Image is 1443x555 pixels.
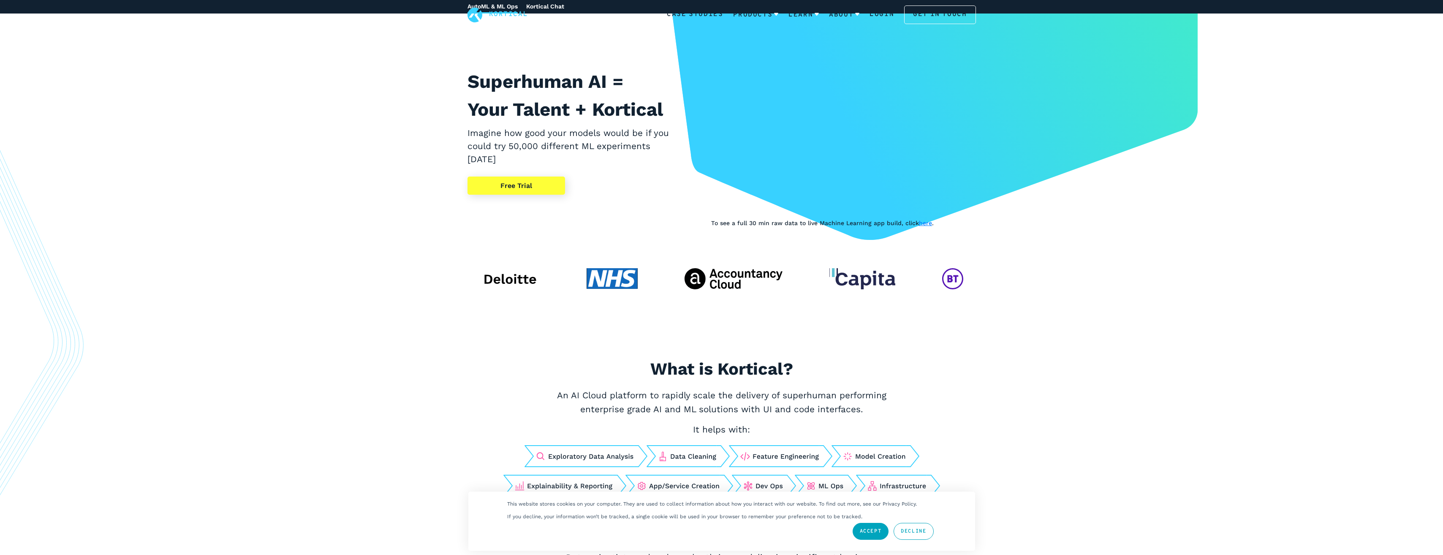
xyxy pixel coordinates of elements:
a: Accept [853,523,889,540]
a: Login [870,9,894,20]
p: This website stores cookies on your computer. They are used to collect information about how you ... [507,501,917,507]
p: It helps with: [553,423,891,437]
h1: Superhuman AI = Your Talent + Kortical [467,68,671,123]
iframe: YouTube video player [780,68,907,131]
img: The Accountancy Cloud client logo [685,268,783,289]
p: An AI Cloud platform to rapidly scale the delivery of superhuman performing enterprise grade AI a... [553,389,891,417]
img: Deloitte client logo [480,268,540,289]
h2: What is Kortical? [511,356,933,382]
img: BT Global Services client logo [942,268,963,289]
a: Get in touch [904,5,976,24]
p: If you decline, your information won’t be tracked, a single cookie will be used in your browser t... [507,514,862,520]
a: Case Studies [667,9,723,20]
a: Free Trial [467,177,565,195]
img: platform-uses-3836992565dc8e8d69c2721f31cd6e59.svg [502,443,941,498]
img: Capita client logo [829,268,895,289]
a: About [829,4,859,26]
h2: Imagine how good your models would be if you could try 50,000 different ML experiments [DATE] [467,127,671,166]
a: here [919,220,932,226]
a: Products [733,4,778,26]
a: Learn [788,4,819,26]
a: Decline [894,523,933,540]
p: To see a full 30 min raw data to live Machine Learning app build, click . [711,218,976,228]
a: Kortical [489,9,528,20]
img: NHS client logo [587,268,638,289]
